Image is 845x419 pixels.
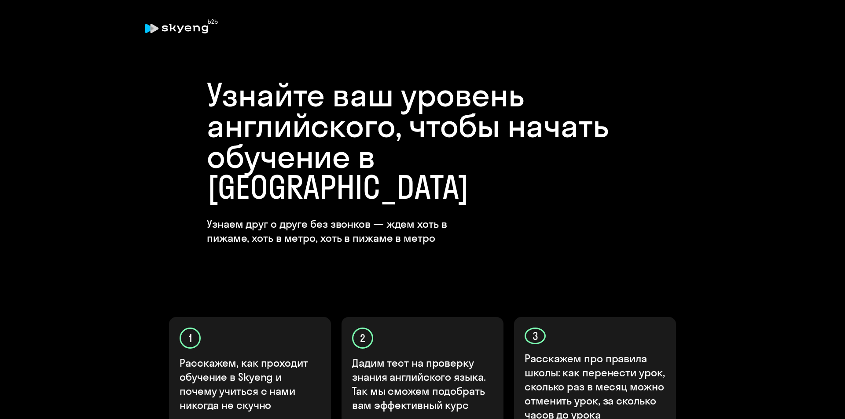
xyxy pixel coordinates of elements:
[180,328,201,349] div: 1
[525,328,546,344] div: 3
[207,217,491,245] h4: Узнаем друг о друге без звонков — ждем хоть в пижаме, хоть в метро, хоть в пижаме в метро
[352,356,494,412] p: Дадим тест на проверку знания английского языка. Так мы сможем подобрать вам эффективный курс
[180,356,321,412] p: Расскажем, как проходит обучение в Skyeng и почему учиться с нами никогда не скучно
[352,328,373,349] div: 2
[207,80,638,203] h1: Узнайте ваш уровень английского, чтобы начать обучение в [GEOGRAPHIC_DATA]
